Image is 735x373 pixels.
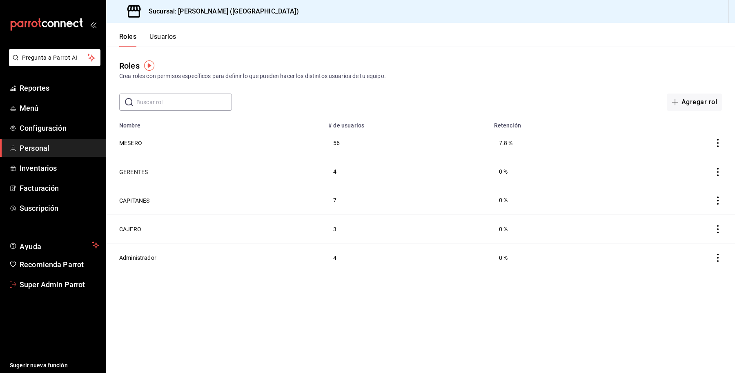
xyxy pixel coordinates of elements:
span: Pregunta a Parrot AI [22,54,88,62]
td: 0 % [489,157,623,186]
td: 56 [323,129,489,157]
td: 4 [323,243,489,272]
td: 7 [323,186,489,214]
span: Facturación [20,183,99,194]
span: Inventarios [20,163,99,174]
span: Configuración [20,123,99,134]
a: Pregunta a Parrot AI [6,59,100,68]
button: actions [714,139,722,147]
span: Recomienda Parrot [20,259,99,270]
button: CAPITANES [119,197,149,205]
span: Ayuda [20,240,89,250]
td: 3 [323,214,489,243]
button: Pregunta a Parrot AI [9,49,100,66]
span: Sugerir nueva función [10,361,99,370]
div: navigation tabs [119,33,176,47]
div: Roles [119,60,140,72]
span: Personal [20,143,99,154]
td: 4 [323,157,489,186]
button: Administrador [119,254,156,262]
span: Suscripción [20,203,99,214]
button: actions [714,225,722,233]
span: Super Admin Parrot [20,279,99,290]
span: Reportes [20,83,99,94]
td: 0 % [489,214,623,243]
div: Crea roles con permisos específicos para definir lo que pueden hacer los distintos usuarios de tu... [119,72,722,80]
button: actions [714,197,722,205]
button: actions [714,168,722,176]
button: CAJERO [119,225,141,233]
img: Tooltip marker [144,60,154,71]
td: 0 % [489,243,623,272]
button: Roles [119,33,136,47]
button: actions [714,254,722,262]
button: open_drawer_menu [90,21,96,28]
button: Agregar rol [667,94,722,111]
button: GERENTES [119,168,148,176]
button: MESERO [119,139,142,147]
th: Retención [489,117,623,129]
th: Nombre [106,117,323,129]
input: Buscar rol [136,94,232,110]
button: Usuarios [149,33,176,47]
th: # de usuarios [323,117,489,129]
h3: Sucursal: [PERSON_NAME] ([GEOGRAPHIC_DATA]) [142,7,299,16]
span: Menú [20,103,99,114]
td: 0 % [489,186,623,214]
td: 7.8 % [489,129,623,157]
